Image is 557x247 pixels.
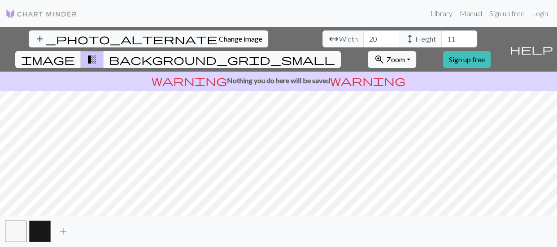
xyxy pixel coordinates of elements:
a: Sign up free [486,4,528,22]
span: add_photo_alternate [35,33,218,45]
span: warning [152,74,227,87]
button: Zoom [368,51,416,68]
span: warning [330,74,405,87]
span: add [58,225,69,238]
span: zoom_in [374,53,384,66]
span: Change image [219,34,262,43]
span: arrow_range [328,33,339,45]
span: image [21,53,75,66]
a: Login [528,4,552,22]
span: Zoom [386,55,405,64]
span: transition_fade [87,53,97,66]
button: Add color [52,223,74,240]
button: Change image [29,30,268,47]
span: help [510,43,553,55]
a: Sign up free [443,51,491,68]
span: height [405,33,415,45]
img: Logo [5,9,77,19]
button: Help [506,27,557,72]
span: Height [415,34,436,44]
span: background_grid_small [109,53,335,66]
p: Nothing you do here will be saved [4,75,553,86]
a: Library [427,4,456,22]
a: Manual [456,4,486,22]
span: Width [339,34,358,44]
